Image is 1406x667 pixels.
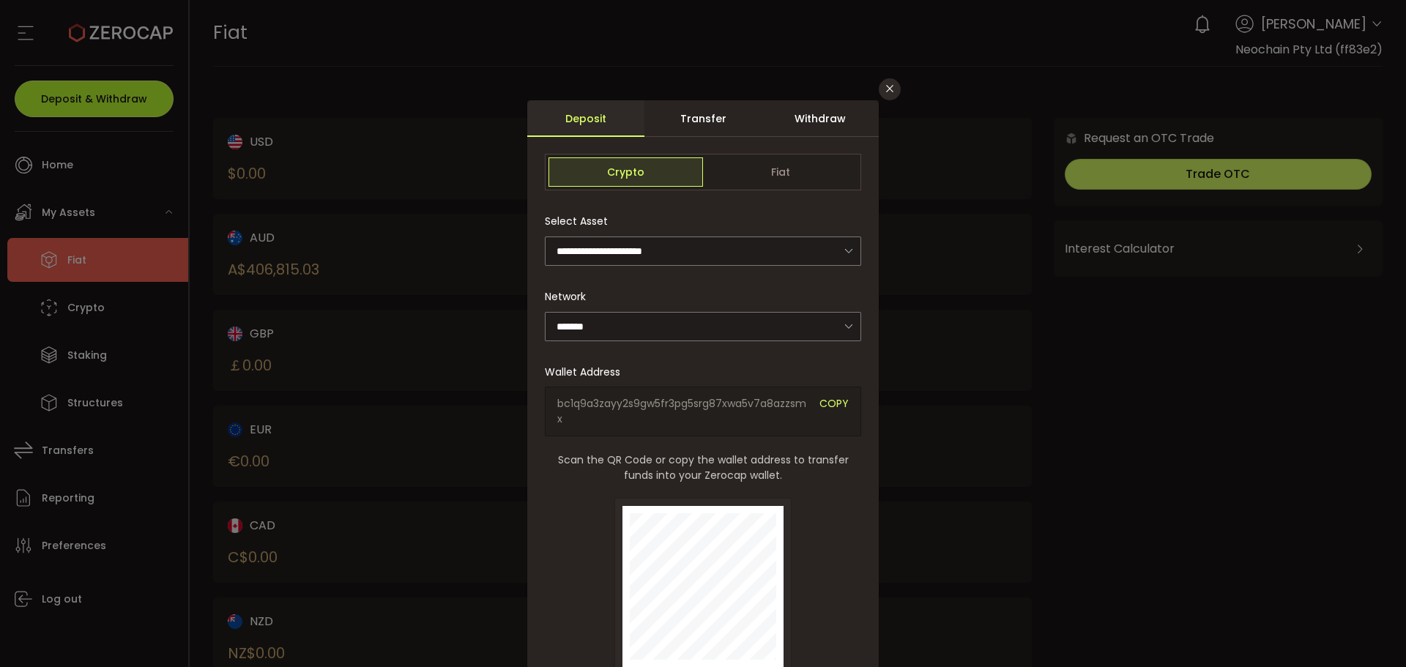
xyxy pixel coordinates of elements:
[527,100,644,137] div: Deposit
[1333,597,1406,667] iframe: Chat Widget
[819,396,849,427] span: COPY
[545,214,617,228] label: Select Asset
[762,100,879,137] div: Withdraw
[644,100,762,137] div: Transfer
[548,157,703,187] span: Crypto
[703,157,858,187] span: Fiat
[545,452,861,483] span: Scan the QR Code or copy the wallet address to transfer funds into your Zerocap wallet.
[545,289,595,304] label: Network
[545,365,629,379] label: Wallet Address
[557,396,808,427] span: bc1q9a3zayy2s9gw5fr3pg5srg87xwa5v7a8azzsmx
[879,78,901,100] button: Close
